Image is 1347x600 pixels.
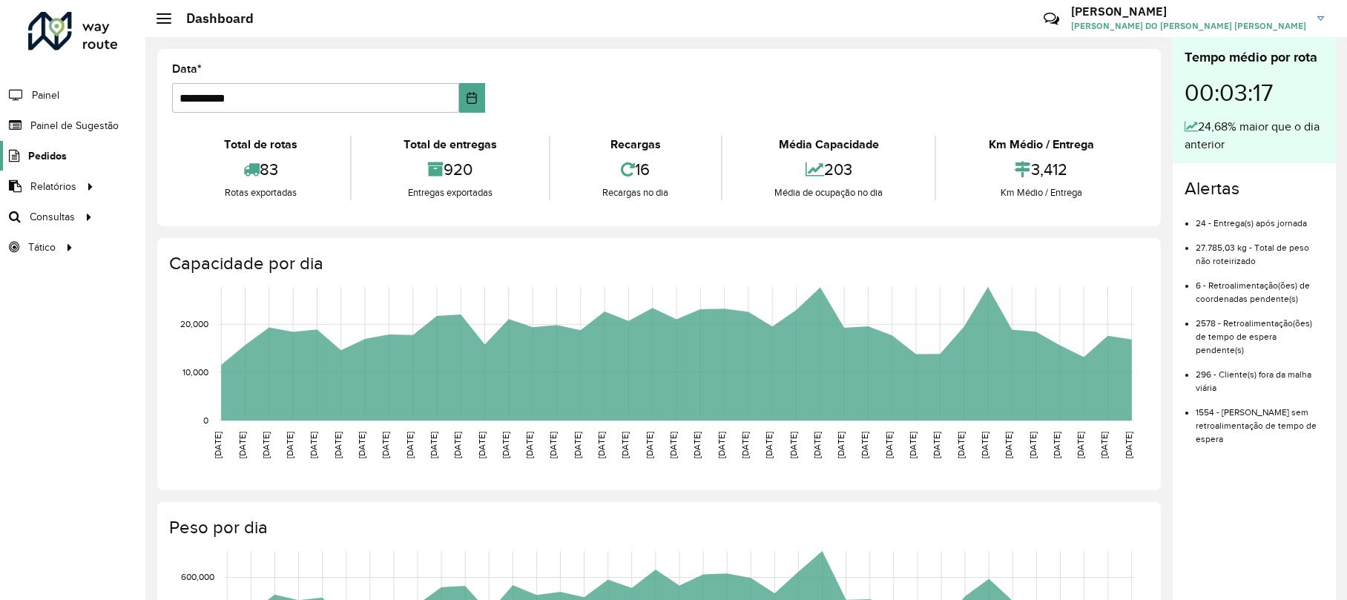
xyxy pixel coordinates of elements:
text: [DATE] [381,432,390,458]
text: 20,000 [180,319,208,329]
span: Tático [28,240,56,255]
span: Painel [32,88,59,103]
text: [DATE] [261,432,271,458]
li: 296 - Cliente(s) fora da malha viária [1196,357,1324,395]
li: 24 - Entrega(s) após jornada [1196,205,1324,230]
text: [DATE] [764,432,774,458]
label: Data [172,60,202,78]
text: [DATE] [836,432,846,458]
text: [DATE] [692,432,702,458]
div: 920 [355,154,546,185]
text: [DATE] [620,432,630,458]
text: [DATE] [333,432,343,458]
div: Total de entregas [355,136,546,154]
span: Pedidos [28,148,67,164]
text: [DATE] [452,432,462,458]
text: [DATE] [1124,432,1133,458]
li: 27.785,03 kg - Total de peso não roteirizado [1196,230,1324,268]
div: Rotas exportadas [176,185,346,200]
button: Choose Date [459,83,484,113]
div: Média de ocupação no dia [726,185,932,200]
li: 2578 - Retroalimentação(ões) de tempo de espera pendente(s) [1196,306,1324,357]
text: [DATE] [596,432,606,458]
div: 83 [176,154,346,185]
div: 203 [726,154,932,185]
text: [DATE] [956,432,966,458]
div: Tempo médio por rota [1185,47,1324,67]
text: [DATE] [309,432,318,458]
text: [DATE] [860,432,869,458]
text: [DATE] [884,432,894,458]
div: Total de rotas [176,136,346,154]
a: Contato Rápido [1035,3,1067,35]
li: 1554 - [PERSON_NAME] sem retroalimentação de tempo de espera [1196,395,1324,446]
text: [DATE] [524,432,534,458]
text: [DATE] [1099,432,1109,458]
div: 24,68% maior que o dia anterior [1185,118,1324,154]
text: [DATE] [812,432,822,458]
text: [DATE] [1052,432,1061,458]
text: [DATE] [908,432,918,458]
text: [DATE] [717,432,726,458]
span: Painel de Sugestão [30,118,119,133]
text: [DATE] [1004,432,1013,458]
text: [DATE] [788,432,798,458]
text: 600,000 [181,573,214,582]
text: [DATE] [1028,432,1038,458]
text: [DATE] [573,432,582,458]
text: [DATE] [548,432,558,458]
h3: [PERSON_NAME] [1071,4,1306,19]
text: [DATE] [740,432,750,458]
text: [DATE] [980,432,989,458]
div: Média Capacidade [726,136,932,154]
div: 16 [554,154,717,185]
h4: Peso por dia [169,517,1146,538]
text: [DATE] [285,432,294,458]
span: Relatórios [30,179,76,194]
div: 3,412 [940,154,1142,185]
text: [DATE] [213,432,223,458]
div: Recargas no dia [554,185,717,200]
li: 6 - Retroalimentação(ões) de coordenadas pendente(s) [1196,268,1324,306]
span: [PERSON_NAME] DO [PERSON_NAME] [PERSON_NAME] [1071,19,1306,33]
text: [DATE] [357,432,366,458]
text: [DATE] [501,432,510,458]
text: [DATE] [668,432,678,458]
div: Recargas [554,136,717,154]
text: [DATE] [477,432,487,458]
text: 10,000 [182,367,208,377]
text: [DATE] [429,432,438,458]
text: [DATE] [1076,432,1085,458]
h2: Dashboard [171,10,254,27]
div: 00:03:17 [1185,67,1324,118]
h4: Capacidade por dia [169,253,1146,274]
text: 0 [203,415,208,425]
div: Km Médio / Entrega [940,136,1142,154]
h4: Alertas [1185,178,1324,200]
text: [DATE] [645,432,654,458]
text: [DATE] [405,432,415,458]
span: Consultas [30,209,75,225]
div: Entregas exportadas [355,185,546,200]
text: [DATE] [237,432,247,458]
text: [DATE] [932,432,941,458]
div: Km Médio / Entrega [940,185,1142,200]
